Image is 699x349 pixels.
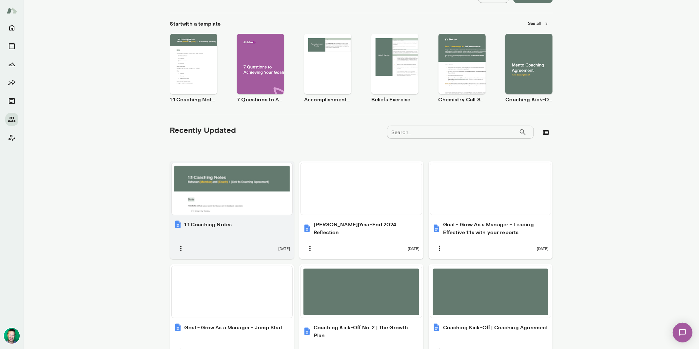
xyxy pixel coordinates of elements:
[304,95,351,103] h6: Accomplishment Tracker
[438,95,486,103] h6: Chemistry Call Self-Assessment [Coaches only]
[170,125,236,135] h5: Recently Updated
[174,323,182,331] img: Goal - Grow As a Manager - Jump Start
[5,21,18,34] button: Home
[170,95,217,103] h6: 1:1 Coaching Notes
[408,246,419,251] span: [DATE]
[170,20,221,28] h6: Start with a template
[371,95,418,103] h6: Beliefs Exercise
[4,328,20,344] img: Brian Lawrence
[443,220,549,236] h6: Goal - Grow As a Manager - Leading Effective 1:1s with your reports
[505,95,553,103] h6: Coaching Kick-Off | Coaching Agreement
[5,39,18,52] button: Sessions
[237,95,284,103] h6: 7 Questions to Achieving Your Goals
[524,18,553,29] button: See all
[5,113,18,126] button: Members
[314,323,419,339] h6: Coaching Kick-Off No. 2 | The Growth Plan
[5,131,18,144] button: Client app
[303,224,311,232] img: Liam|Year-End 2024 Reflection
[184,323,283,331] h6: Goal - Grow As a Manager - Jump Start
[433,323,440,331] img: Coaching Kick-Off | Coaching Agreement
[537,246,549,251] span: [DATE]
[174,220,182,228] img: 1:1 Coaching Notes
[184,220,232,228] h6: 1:1 Coaching Notes
[5,58,18,71] button: Growth Plan
[443,323,548,331] h6: Coaching Kick-Off | Coaching Agreement
[7,4,17,17] img: Mento
[5,94,18,108] button: Documents
[433,224,440,232] img: Goal - Grow As a Manager - Leading Effective 1:1s with your reports
[5,76,18,89] button: Insights
[278,246,290,251] span: [DATE]
[303,327,311,335] img: Coaching Kick-Off No. 2 | The Growth Plan
[314,220,419,236] h6: [PERSON_NAME]|Year-End 2024 Reflection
